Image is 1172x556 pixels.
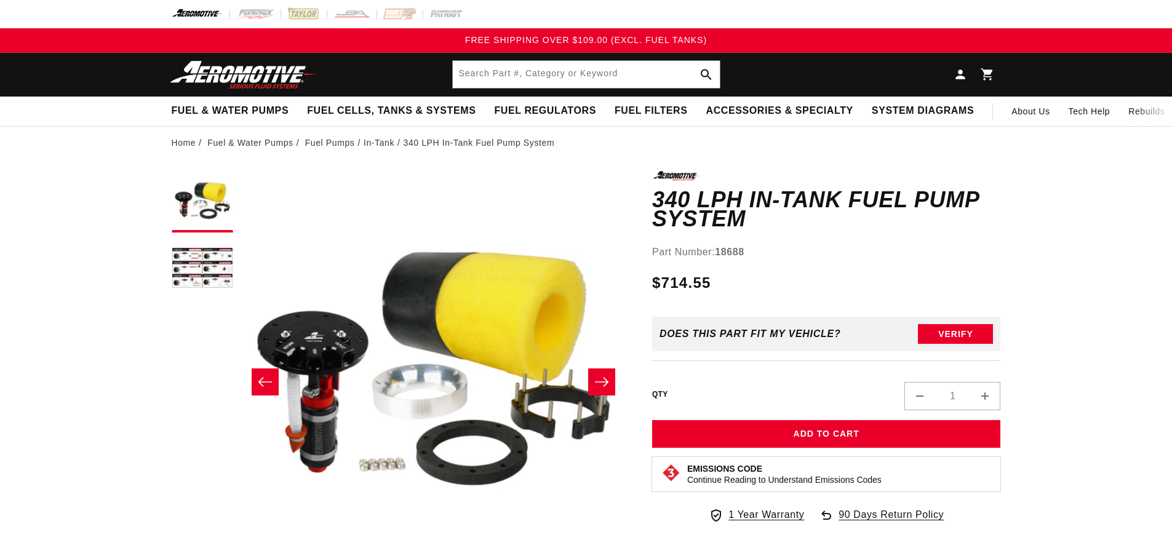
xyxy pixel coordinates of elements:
strong: Emissions Code [687,464,762,474]
li: In-Tank [364,136,404,149]
button: Load image 1 in gallery view [172,171,233,232]
div: Part Number: [652,244,1001,260]
strong: 18688 [715,247,744,257]
a: 90 Days Return Policy [819,507,944,535]
a: About Us [1002,97,1059,126]
summary: Fuel Regulators [485,97,605,125]
summary: Fuel Cells, Tanks & Systems [298,97,485,125]
summary: Fuel Filters [605,97,697,125]
label: QTY [652,389,668,400]
span: Fuel Filters [615,105,688,117]
a: Fuel & Water Pumps [207,136,293,149]
button: Load image 2 in gallery view [172,239,233,300]
button: Verify [918,324,993,344]
button: Slide right [588,368,615,395]
span: Rebuilds [1128,105,1165,118]
summary: Accessories & Specialty [697,97,863,125]
span: FREE SHIPPING OVER $109.00 (EXCL. FUEL TANKS) [465,35,707,45]
button: Search Part #, Category or Keyword [693,61,720,88]
img: Emissions code [661,463,681,483]
span: System Diagrams [872,105,974,117]
button: Add to Cart [652,420,1001,448]
input: Search Part #, Category or Keyword [453,61,720,88]
h1: 340 LPH In-Tank Fuel Pump System [652,190,1001,229]
span: 1 Year Warranty [728,507,804,523]
span: Fuel Cells, Tanks & Systems [307,105,476,117]
a: Home [172,136,196,149]
div: Does This part fit My vehicle? [660,328,841,340]
summary: Tech Help [1059,97,1120,126]
a: 1 Year Warranty [709,507,804,523]
a: Fuel Pumps [305,136,355,149]
span: Tech Help [1069,105,1110,118]
span: Accessories & Specialty [706,105,853,117]
button: Slide left [252,368,279,395]
span: 90 Days Return Policy [839,507,944,535]
button: Emissions CodeContinue Reading to Understand Emissions Codes [687,463,882,485]
li: 340 LPH In-Tank Fuel Pump System [404,136,555,149]
summary: Fuel & Water Pumps [162,97,298,125]
span: About Us [1011,106,1050,116]
span: Fuel Regulators [494,105,596,117]
nav: breadcrumbs [172,136,1001,149]
span: $714.55 [652,272,711,294]
img: Aeromotive [167,60,321,89]
p: Continue Reading to Understand Emissions Codes [687,474,882,485]
summary: System Diagrams [863,97,983,125]
span: Fuel & Water Pumps [172,105,289,117]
